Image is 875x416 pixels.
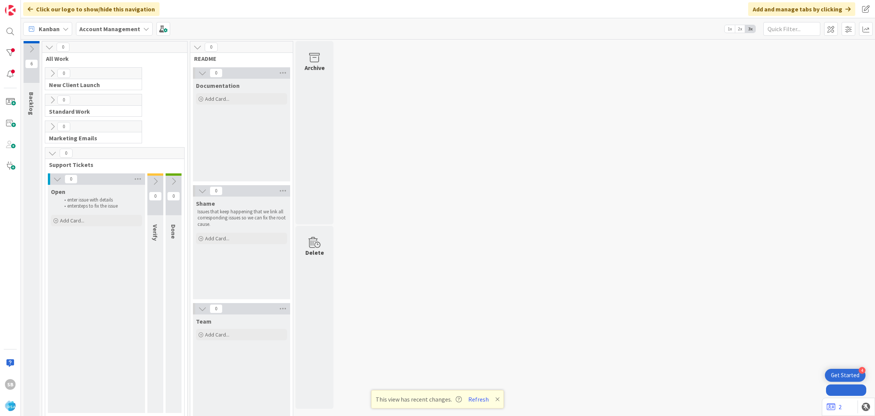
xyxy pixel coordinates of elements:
[859,367,866,374] div: 4
[49,161,175,168] span: Support Tickets
[748,2,855,16] div: Add and manage tabs by clicking
[210,68,223,78] span: 0
[23,2,160,16] div: Click our logo to show/hide this navigation
[5,379,16,390] div: SB
[79,25,140,33] b: Account Management
[745,25,755,33] span: 3x
[60,149,73,158] span: 0
[167,192,180,201] span: 0
[725,25,735,33] span: 1x
[49,81,132,89] span: New Client Launch
[28,92,35,115] span: Backlog
[77,203,118,209] span: steps to fix the issue
[5,400,16,411] img: avatar
[57,122,70,131] span: 0
[25,59,38,68] span: 6
[49,134,132,142] span: Marketing Emails
[65,175,77,184] span: 0
[49,108,132,115] span: Standard Work
[39,24,60,33] span: Kanban
[466,394,491,404] button: Refresh
[763,22,820,36] input: Quick Filter...
[60,203,141,209] li: enter
[149,192,162,201] span: 0
[376,395,462,404] span: This view has recent changes.
[827,402,842,411] a: 2
[170,224,177,239] span: Done
[152,224,159,241] span: Verify
[210,186,223,195] span: 0
[196,200,215,207] span: Shame
[735,25,745,33] span: 2x
[57,95,70,105] span: 0
[57,43,69,52] span: 0
[210,304,223,313] span: 0
[205,43,218,52] span: 0
[196,82,240,89] span: Documentation
[46,55,178,62] span: All Work
[5,5,16,16] img: Visit kanbanzone.com
[205,331,229,338] span: Add Card...
[197,209,286,227] p: Issues that keep happening that we link all corresponding issues so we can fix the root cause.
[51,188,65,195] span: Open
[194,55,283,62] span: README
[60,197,141,203] li: enter issue with details
[57,69,70,78] span: 0
[205,235,229,242] span: Add Card...
[825,369,866,382] div: Open Get Started checklist, remaining modules: 4
[305,248,324,257] div: Delete
[305,63,325,72] div: Archive
[196,318,212,325] span: Team
[831,372,859,379] div: Get Started
[60,217,84,224] span: Add Card...
[205,95,229,102] span: Add Card...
